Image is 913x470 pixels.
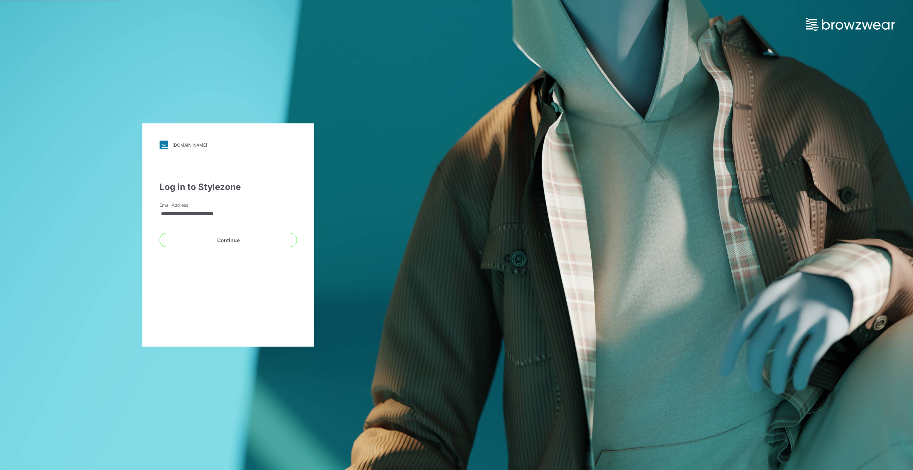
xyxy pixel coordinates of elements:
[806,18,895,31] img: browzwear-logo.73288ffb.svg
[160,141,297,149] a: [DOMAIN_NAME]
[160,233,297,247] button: Continue
[160,202,210,209] label: Email Address
[160,141,168,149] img: svg+xml;base64,PHN2ZyB3aWR0aD0iMjgiIGhlaWdodD0iMjgiIHZpZXdCb3g9IjAgMCAyOCAyOCIgZmlsbD0ibm9uZSIgeG...
[160,181,297,194] div: Log in to Stylezone
[172,142,207,148] div: [DOMAIN_NAME]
